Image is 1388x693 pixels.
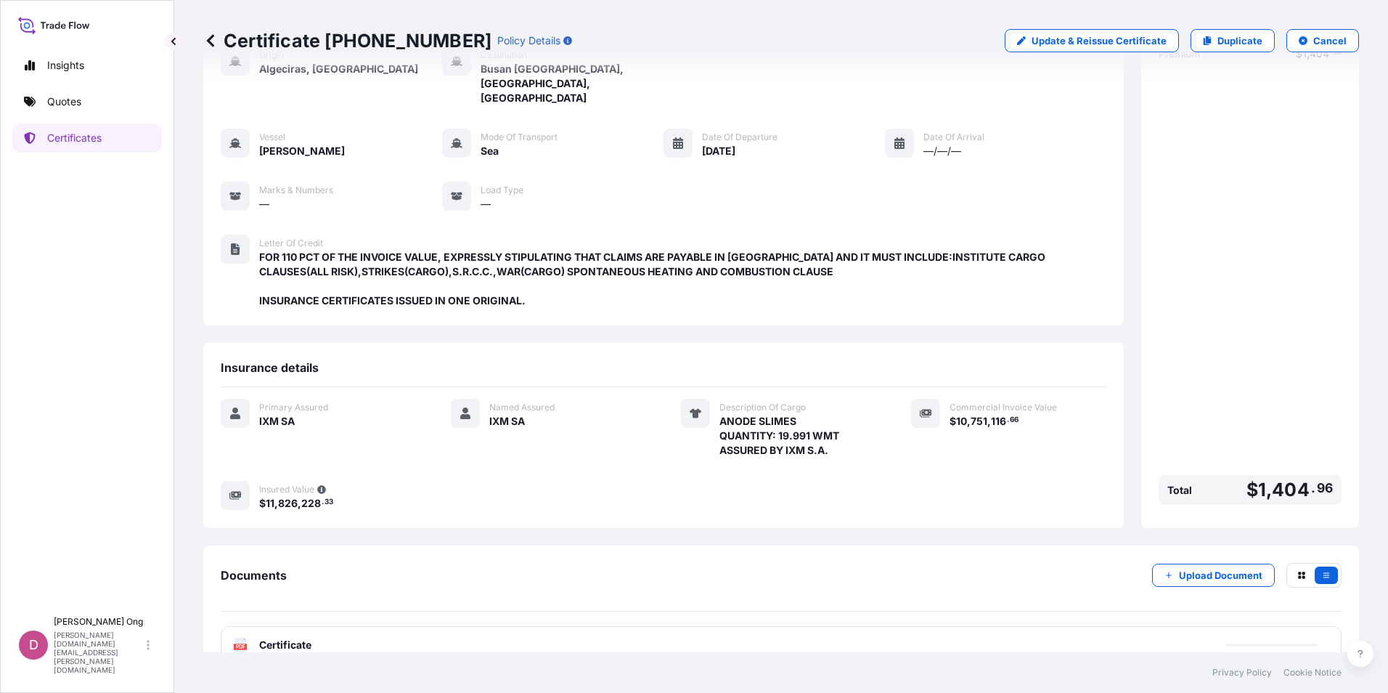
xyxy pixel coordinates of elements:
[29,638,38,652] span: D
[221,360,319,375] span: Insurance details
[301,498,321,508] span: 228
[274,498,278,508] span: ,
[1191,29,1275,52] a: Duplicate
[259,498,266,508] span: $
[497,33,560,48] p: Policy Details
[923,144,961,158] span: —/—/—
[1005,29,1179,52] a: Update & Reissue Certificate
[259,131,285,143] span: Vessel
[203,29,491,52] p: Certificate [PHONE_NUMBER]
[481,185,523,196] span: Load Type
[719,402,806,413] span: Description Of Cargo
[259,484,314,495] span: Insured Value
[702,144,735,158] span: [DATE]
[12,123,162,153] a: Certificates
[950,402,1057,413] span: Commercial Invoice Value
[481,197,491,211] span: —
[54,631,144,674] p: [PERSON_NAME][DOMAIN_NAME][EMAIL_ADDRESS][PERSON_NAME][DOMAIN_NAME]
[324,500,333,505] span: 33
[278,498,298,508] span: 826
[1317,484,1333,493] span: 96
[967,416,971,426] span: ,
[702,131,777,143] span: Date of Departure
[47,94,81,109] p: Quotes
[259,144,345,158] span: [PERSON_NAME]
[481,144,499,158] span: Sea
[481,131,558,143] span: Mode of Transport
[1272,481,1310,499] span: 404
[12,87,162,116] a: Quotes
[1286,29,1359,52] button: Cancel
[236,644,245,649] text: PDF
[322,500,324,505] span: .
[1212,667,1272,678] a: Privacy Policy
[481,62,664,105] span: Busan [GEOGRAPHIC_DATA], [GEOGRAPHIC_DATA], [GEOGRAPHIC_DATA]
[1266,481,1272,499] span: ,
[1283,667,1342,678] a: Cookie Notice
[298,498,301,508] span: ,
[47,131,102,145] p: Certificates
[1258,481,1266,499] span: 1
[259,402,328,413] span: Primary Assured
[1246,481,1258,499] span: $
[1311,484,1315,493] span: .
[991,416,1006,426] span: 116
[266,498,274,508] span: 11
[489,414,525,429] span: IXM SA
[987,416,991,426] span: ,
[1152,564,1275,587] button: Upload Document
[1010,418,1018,423] span: 66
[259,250,1106,308] span: FOR 110 PCT OF THE INVOICE VALUE, EXPRESSLY STIPULATING THAT CLAIMS ARE PAYABLE IN [GEOGRAPHIC_DA...
[923,131,984,143] span: Date of Arrival
[971,416,987,426] span: 751
[489,402,555,413] span: Named Assured
[950,416,956,426] span: $
[1179,568,1262,583] p: Upload Document
[12,51,162,80] a: Insights
[1007,418,1009,423] span: .
[259,238,323,249] span: Letter of Credit
[259,185,333,196] span: Marks & Numbers
[259,197,269,211] span: —
[956,416,967,426] span: 10
[1313,33,1347,48] p: Cancel
[47,58,84,73] p: Insights
[54,616,144,628] p: [PERSON_NAME] Ong
[259,414,295,429] span: IXM SA
[1167,483,1192,498] span: Total
[1217,33,1262,48] p: Duplicate
[259,638,311,652] span: Certificate
[719,414,839,458] span: ANODE SLIMES QUANTITY: 19.991 WMT ASSURED BY IXM S.A.
[1032,33,1167,48] p: Update & Reissue Certificate
[221,568,287,583] span: Documents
